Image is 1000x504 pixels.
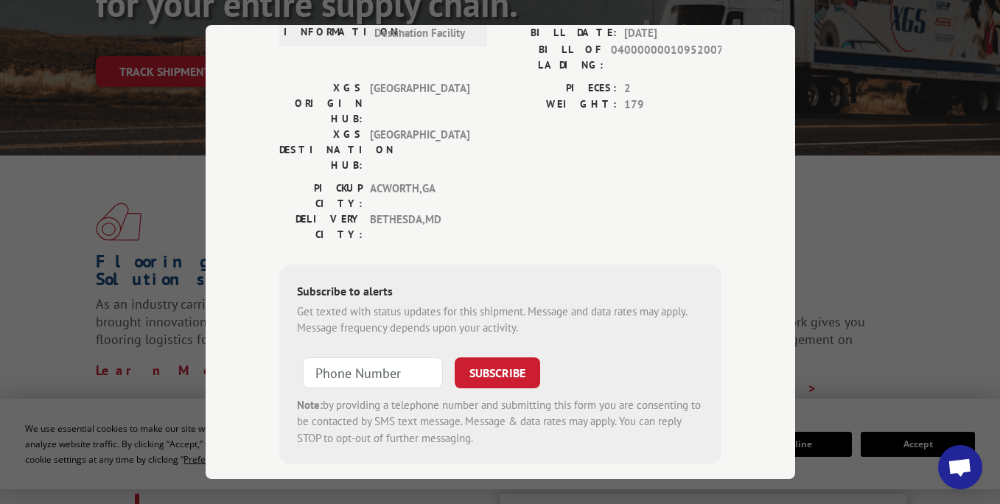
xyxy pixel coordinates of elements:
[624,97,721,113] span: 179
[284,9,367,42] label: DELIVERY INFORMATION:
[297,282,704,304] div: Subscribe to alerts
[279,80,363,127] label: XGS ORIGIN HUB:
[500,80,617,97] label: PIECES:
[624,80,721,97] span: 2
[370,80,469,127] span: [GEOGRAPHIC_DATA]
[624,25,721,42] span: [DATE]
[455,357,540,388] button: SUBSCRIBE
[370,181,469,211] span: ACWORTH , GA
[500,97,617,113] label: WEIGHT:
[370,211,469,242] span: BETHESDA , MD
[374,9,474,42] span: Arrived at Destination Facility
[370,127,469,173] span: [GEOGRAPHIC_DATA]
[500,25,617,42] label: BILL DATE:
[297,398,323,412] strong: Note:
[279,211,363,242] label: DELIVERY CITY:
[500,42,604,73] label: BILL OF LADING:
[297,304,704,337] div: Get texted with status updates for this shipment. Message and data rates may apply. Message frequ...
[303,357,443,388] input: Phone Number
[611,42,721,73] span: 04000000010952007
[279,127,363,173] label: XGS DESTINATION HUB:
[297,397,704,447] div: by providing a telephone number and submitting this form you are consenting to be contacted by SM...
[279,181,363,211] label: PICKUP CITY:
[938,445,982,489] div: Open chat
